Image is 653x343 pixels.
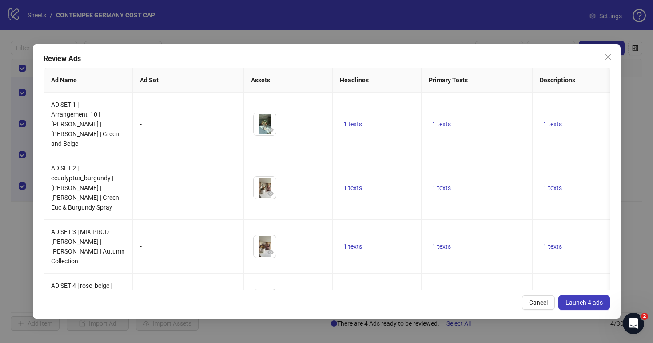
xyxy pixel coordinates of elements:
[623,313,644,334] iframe: Intercom live chat
[44,53,610,64] div: Review Ads
[340,182,366,193] button: 1 texts
[140,242,236,251] div: -
[432,121,451,128] span: 1 texts
[529,299,548,306] span: Cancel
[133,68,244,93] th: Ad Set
[51,165,119,211] span: AD SET 2 | ecualyptus_burgundy | [PERSON_NAME] | [PERSON_NAME] | Green Euc & Burgundy Spray
[51,282,118,319] span: AD SET 4 | rose_beige | [PERSON_NAME] | [PERSON_NAME] | Beige Roses
[432,184,451,191] span: 1 texts
[543,121,562,128] span: 1 texts
[140,183,236,193] div: -
[422,68,533,93] th: Primary Texts
[558,295,610,310] button: Launch 4 ads
[254,235,276,258] img: Asset 1
[343,121,362,128] span: 1 texts
[267,190,274,197] span: eye
[340,119,366,129] button: 1 texts
[522,295,555,310] button: Cancel
[51,101,119,147] span: AD SET 1 | Arrangement_10 | [PERSON_NAME] | [PERSON_NAME] | Green and Beige
[565,299,603,306] span: Launch 4 ads
[432,243,451,250] span: 1 texts
[429,119,454,129] button: 1 texts
[343,243,362,250] span: 1 texts
[343,184,362,191] span: 1 texts
[429,241,454,252] button: 1 texts
[265,188,276,199] button: Preview
[641,313,648,320] span: 2
[267,127,274,133] span: eye
[533,68,644,93] th: Descriptions
[254,177,276,199] img: Asset 1
[605,53,612,61] span: close
[601,50,615,64] button: Close
[51,228,125,265] span: AD SET 3 | MIX PROD | [PERSON_NAME] | [PERSON_NAME] | Autumn Collection
[44,68,133,93] th: Ad Name
[333,68,422,93] th: Headlines
[340,241,366,252] button: 1 texts
[265,125,276,135] button: Preview
[540,119,565,129] button: 1 texts
[543,184,562,191] span: 1 texts
[540,182,565,193] button: 1 texts
[254,113,276,135] img: Asset 1
[140,119,236,129] div: -
[265,247,276,258] button: Preview
[244,68,333,93] th: Assets
[540,241,565,252] button: 1 texts
[254,289,276,311] img: Asset 1
[429,182,454,193] button: 1 texts
[267,249,274,255] span: eye
[543,243,562,250] span: 1 texts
